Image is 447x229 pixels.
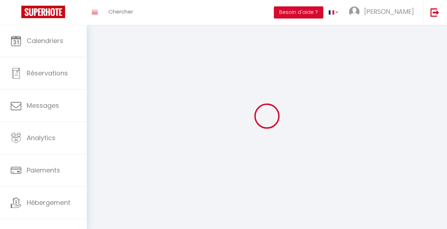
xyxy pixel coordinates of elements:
span: Hébergement [27,198,70,207]
span: Chercher [108,8,133,15]
span: Messages [27,101,59,110]
img: logout [430,8,439,17]
span: Analytics [27,133,55,142]
img: ... [349,6,360,17]
button: Besoin d'aide ? [274,6,323,18]
img: Super Booking [21,6,65,18]
span: [PERSON_NAME] [364,7,414,16]
button: Ouvrir le widget de chat LiveChat [6,3,27,24]
span: Calendriers [27,36,63,45]
span: Paiements [27,166,60,175]
span: Réservations [27,69,68,78]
